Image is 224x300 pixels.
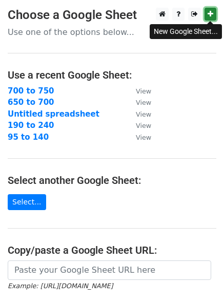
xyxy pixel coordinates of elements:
a: View [126,98,151,107]
small: Example: [URL][DOMAIN_NAME] [8,282,113,290]
a: View [126,133,151,142]
h4: Select another Google Sheet: [8,174,216,186]
small: View [136,110,151,118]
a: View [126,109,151,119]
div: New Google Sheet... [150,24,222,39]
iframe: Chat Widget [173,251,224,300]
a: View [126,86,151,96]
small: View [136,122,151,129]
h4: Use a recent Google Sheet: [8,69,216,81]
a: 190 to 240 [8,121,54,130]
a: Select... [8,194,46,210]
a: View [126,121,151,130]
small: View [136,134,151,141]
h4: Copy/paste a Google Sheet URL: [8,244,216,256]
small: View [136,87,151,95]
h3: Choose a Google Sheet [8,8,216,23]
p: Use one of the options below... [8,27,216,38]
small: View [136,99,151,106]
a: 650 to 700 [8,98,54,107]
a: Untitled spreadsheet [8,109,99,119]
a: 95 to 140 [8,133,49,142]
input: Paste your Google Sheet URL here [8,260,211,280]
a: 700 to 750 [8,86,54,96]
